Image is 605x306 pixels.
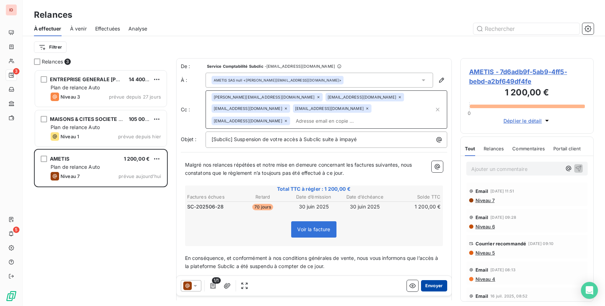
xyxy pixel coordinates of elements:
span: MAISONS & CITES SOCIETE ANONYME D'HLM [50,116,163,122]
span: 70 jours [252,204,273,210]
span: Email [476,215,489,220]
span: 14 400,00 € [129,76,158,82]
span: À venir [70,25,87,32]
span: Malgré nos relances répétées et notre mise en demeure concernant les factures suivantes, nous con... [185,162,414,176]
span: Niveau 7 [60,173,80,179]
span: AMETIS - 7d6adb9f-5ab9-4ff5-bebd-a2bf649df4fe [469,67,585,86]
span: 1/1 [212,277,220,284]
span: Niveau 3 [60,94,80,100]
input: Rechercher [473,23,580,34]
span: prévue depuis 27 jours [109,94,161,100]
span: Commentaires [512,146,545,151]
th: Retard [238,193,288,201]
span: AMETIS [50,156,69,162]
th: Date d’émission [289,193,339,201]
span: SC-202506-28 [187,203,224,210]
span: Niveau 7 [475,197,495,203]
label: À : [181,77,206,84]
span: À effectuer [34,25,62,32]
span: De : [181,63,206,70]
span: [DATE] 11:51 [490,189,514,193]
span: Plan de relance Auto [51,124,100,130]
th: Date d’échéance [340,193,390,201]
span: [DATE] 09:10 [528,241,553,246]
span: Niveau 5 [475,250,495,256]
th: Solde TTC [391,193,441,201]
span: Email [476,267,489,273]
span: Niveau 4 [475,276,495,282]
button: Filtrer [34,41,67,53]
span: prévue depuis hier [118,134,161,139]
button: Déplier le détail [501,117,553,125]
div: <[PERSON_NAME][EMAIL_ADDRESS][DOMAIN_NAME]> [214,78,342,83]
img: Logo LeanPay [6,290,17,302]
span: 0 [468,110,471,116]
th: Factures échues [187,193,237,201]
span: Total TTC à régler : 1 200,00 € [186,185,442,193]
span: ENTREPRISE GENERALE [PERSON_NAME] [50,76,153,82]
button: Envoyer [421,280,447,291]
span: Plan de relance Auto [51,164,100,170]
span: [EMAIL_ADDRESS][DOMAIN_NAME] [295,106,364,111]
span: [EMAIL_ADDRESS][DOMAIN_NAME] [328,95,396,99]
span: 3 [13,68,19,74]
span: Niveau 1 [60,134,79,139]
span: Portail client [553,146,581,151]
h3: 1 200,00 € [469,86,585,100]
span: Courrier recommandé [476,241,526,246]
span: Voir la facture [297,226,330,232]
span: Service Comptabilité Subclic [207,64,263,68]
span: Email [476,293,489,299]
span: prévue aujourd’hui [119,173,161,179]
span: Email [476,188,489,194]
span: Objet : [181,136,197,142]
span: Relances [484,146,504,151]
span: Déplier le détail [503,117,542,124]
span: [DATE] 08:13 [490,268,515,272]
span: Tout [465,146,476,151]
input: Adresse email en copie ... [293,116,434,126]
div: grid [34,69,168,306]
div: ID [6,4,17,16]
span: [Subclic] Suspension de votre accès à Subclic suite à impayé [212,136,357,142]
span: En conséquence, et conformément à nos conditions générales de vente, nous vous informons que l’ac... [185,255,439,269]
span: 1 200,00 € [124,156,150,162]
span: AMETIS SAS null [214,78,242,83]
span: [EMAIL_ADDRESS][DOMAIN_NAME] [214,106,282,111]
span: Plan de relance Auto [51,84,100,90]
td: 30 juin 2025 [289,203,339,211]
span: 16 juil. 2025, 08:52 [490,294,528,298]
h3: Relances [34,9,72,21]
span: [EMAIL_ADDRESS][DOMAIN_NAME] [214,119,282,123]
span: Analyse [128,25,147,32]
div: Open Intercom Messenger [581,282,598,299]
span: [DATE] 09:28 [490,215,516,219]
span: Niveau 6 [475,224,495,229]
span: 3 [64,59,71,65]
span: 5 [13,227,19,233]
span: Effectuées [95,25,120,32]
span: Relances [42,58,63,65]
span: - [EMAIL_ADDRESS][DOMAIN_NAME] [265,64,335,68]
td: 30 juin 2025 [340,203,390,211]
span: [PERSON_NAME][EMAIL_ADDRESS][DOMAIN_NAME] [214,95,315,99]
td: 1 200,00 € [391,203,441,211]
span: 105 000,00 € [129,116,161,122]
label: Cc : [181,106,206,113]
